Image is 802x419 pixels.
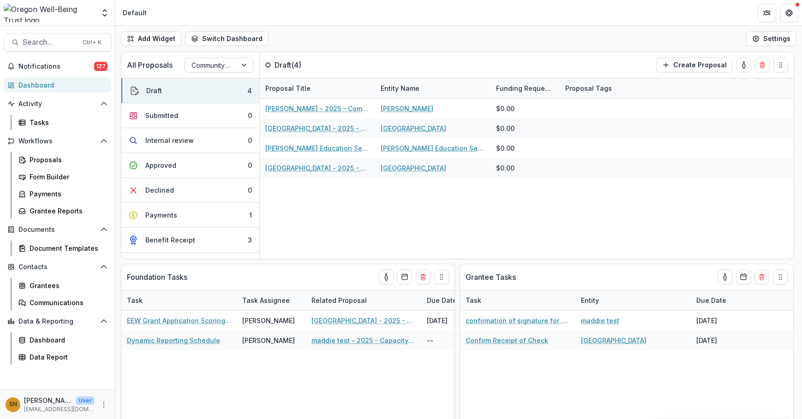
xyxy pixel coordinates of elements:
[18,263,96,271] span: Contacts
[15,152,111,167] a: Proposals
[434,270,449,284] button: Drag
[23,38,77,47] span: Search...
[758,4,776,22] button: Partners
[460,290,575,310] div: Task
[119,6,150,19] nav: breadcrumb
[575,290,691,310] div: Entity
[773,58,788,72] button: Drag
[15,203,111,218] a: Grantee Reports
[491,78,560,98] div: Funding Requested
[98,4,111,22] button: Open entity switcher
[237,295,295,305] div: Task Assignee
[30,118,104,127] div: Tasks
[560,78,675,98] div: Proposal Tags
[123,8,147,18] div: Default
[496,104,515,113] div: $0.00
[15,241,111,256] a: Document Templates
[121,228,259,253] button: Benefit Receipt3
[260,83,316,93] div: Proposal Title
[145,235,195,245] div: Benefit Receipt
[127,271,187,283] p: Foundation Tasks
[496,163,515,173] div: $0.00
[311,316,416,325] a: [GEOGRAPHIC_DATA] - 2025 - Education Employee Well-being Grant Application
[18,63,94,71] span: Notifications
[275,59,344,71] p: Draft ( 4 )
[736,58,751,72] button: toggle-assigned-to-me
[121,128,259,153] button: Internal review0
[242,336,295,345] div: [PERSON_NAME]
[15,332,111,348] a: Dashboard
[30,352,104,362] div: Data Report
[248,235,252,245] div: 3
[4,77,111,93] a: Dashboard
[30,172,104,182] div: Form Builder
[4,96,111,111] button: Open Activity
[421,290,491,310] div: Due Date
[381,104,433,113] a: [PERSON_NAME]
[121,203,259,228] button: Payments1
[691,290,760,310] div: Due Date
[242,316,295,325] div: [PERSON_NAME]
[755,58,770,72] button: Delete card
[780,4,798,22] button: Get Help
[247,86,252,95] div: 4
[15,295,111,310] a: Communications
[691,330,760,350] div: [DATE]
[421,311,491,330] div: [DATE]
[121,153,259,178] button: Approved0
[375,78,491,98] div: Entity Name
[265,143,370,153] a: [PERSON_NAME] Education Service District - 2025 - Community Event Support Request Form
[237,290,306,310] div: Task Assignee
[30,155,104,165] div: Proposals
[381,124,446,133] a: [GEOGRAPHIC_DATA]
[421,295,462,305] div: Due Date
[4,260,111,274] button: Open Contacts
[24,395,72,405] p: [PERSON_NAME]
[121,103,259,128] button: Submitted0
[15,278,111,293] a: Grantees
[30,298,104,307] div: Communications
[416,270,431,284] button: Delete card
[496,124,515,133] div: $0.00
[248,185,252,195] div: 0
[306,290,421,310] div: Related Proposal
[381,143,485,153] a: [PERSON_NAME] Education Service District Region XVII
[18,80,104,90] div: Dashboard
[560,83,617,93] div: Proposal Tags
[15,186,111,201] a: Payments
[773,270,788,284] button: Drag
[18,100,96,108] span: Activity
[248,160,252,170] div: 0
[127,336,220,345] a: Dynamic Reporting Schedule
[185,31,269,46] button: Switch Dashboard
[30,206,104,216] div: Grantee Reports
[381,163,446,173] a: [GEOGRAPHIC_DATA]
[379,270,394,284] button: toggle-assigned-to-me
[260,78,375,98] div: Proposal Title
[9,401,17,407] div: Siri Ngai
[4,59,111,74] button: Notifications127
[249,210,252,220] div: 1
[491,83,560,93] div: Funding Requested
[121,78,259,103] button: Draft4
[81,37,103,47] div: Ctrl + K
[145,111,178,120] div: Submitted
[18,226,96,234] span: Documents
[421,330,491,350] div: --
[18,318,96,325] span: Data & Reporting
[145,210,177,220] div: Payments
[15,115,111,130] a: Tasks
[4,33,111,52] button: Search...
[76,396,95,405] p: User
[94,62,108,71] span: 127
[18,137,96,145] span: Workflows
[466,316,570,325] a: confirmation of signature for agreement
[265,104,370,113] a: [PERSON_NAME] - 2025 - Community Event Support Request Form
[375,83,425,93] div: Entity Name
[575,295,604,305] div: Entity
